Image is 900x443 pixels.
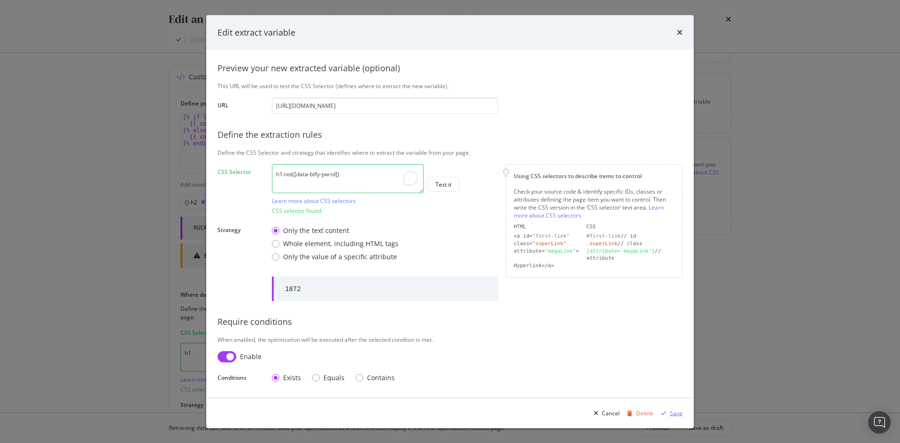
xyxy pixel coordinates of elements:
[217,336,682,344] div: When enabled, the optimization will be executed after the selected conditon is met.
[240,352,262,361] div: Enable
[217,316,682,329] div: Require conditions
[272,98,498,114] input: https://www.example.com
[217,226,264,263] label: Strategy
[670,409,682,417] div: Save
[586,224,675,231] div: CSS
[272,253,398,262] div: Only the value of a specific attribute
[657,405,682,420] button: Save
[206,15,694,428] div: modal
[217,168,264,212] label: CSS Selector
[586,248,675,262] div: // attribute
[586,240,617,247] div: .superLink
[868,411,891,434] div: Open Intercom Messenger
[217,63,682,75] div: Preview your new extracted variable (optional)
[217,26,295,38] div: Edit extract variable
[323,374,345,383] div: Equals
[514,224,579,231] div: HTML
[514,188,675,220] div: Check your source code & identify specific IDs, classes or attributes defining the page item you ...
[217,82,682,90] div: This URL will be used to test the CSS Selector (defines where to extract the new variable).
[283,374,301,383] div: Exists
[602,409,620,417] div: Cancel
[285,285,301,294] div: 1872
[586,233,675,240] div: // id
[590,405,620,420] button: Cancel
[514,262,579,270] div: Hyperlink</a>
[367,374,395,383] div: Contains
[217,129,682,141] div: Define the extraction rules
[435,180,451,188] div: Test it
[272,207,498,215] div: CSS selector found.
[217,374,264,384] label: Conditions
[312,374,345,383] div: Equals
[514,240,579,248] div: class=
[514,233,579,240] div: <a id=
[514,248,579,262] div: attribute= >
[427,177,459,192] button: Test it
[532,233,570,240] div: "first-link"
[623,405,653,420] button: Delete
[514,204,664,220] a: Learn more about CSS selectors
[677,26,682,38] div: times
[586,233,621,240] div: #first-link
[272,197,356,205] a: Learn more about CSS selectors
[283,240,398,249] div: Whole element, including HTML tags
[272,374,301,383] div: Exists
[217,149,682,157] div: Define the CSS Selector and strategy that identifies where to extract the variable from your page.
[586,248,655,254] div: [attribute='megaLink']
[283,226,349,236] div: Only the text content
[514,172,675,180] div: Using CSS selectors to describe items to control
[272,164,424,193] textarea: To enrich screen reader interactions, please activate Accessibility in Grammarly extension settings
[532,240,567,247] div: "superLink"
[545,248,576,254] div: "megaLink"
[636,409,653,417] div: Delete
[283,253,397,262] div: Only the value of a specific attribute
[356,374,395,383] div: Contains
[586,240,675,248] div: // class
[272,226,398,236] div: Only the text content
[272,240,398,249] div: Whole element, including HTML tags
[217,101,264,112] label: URL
